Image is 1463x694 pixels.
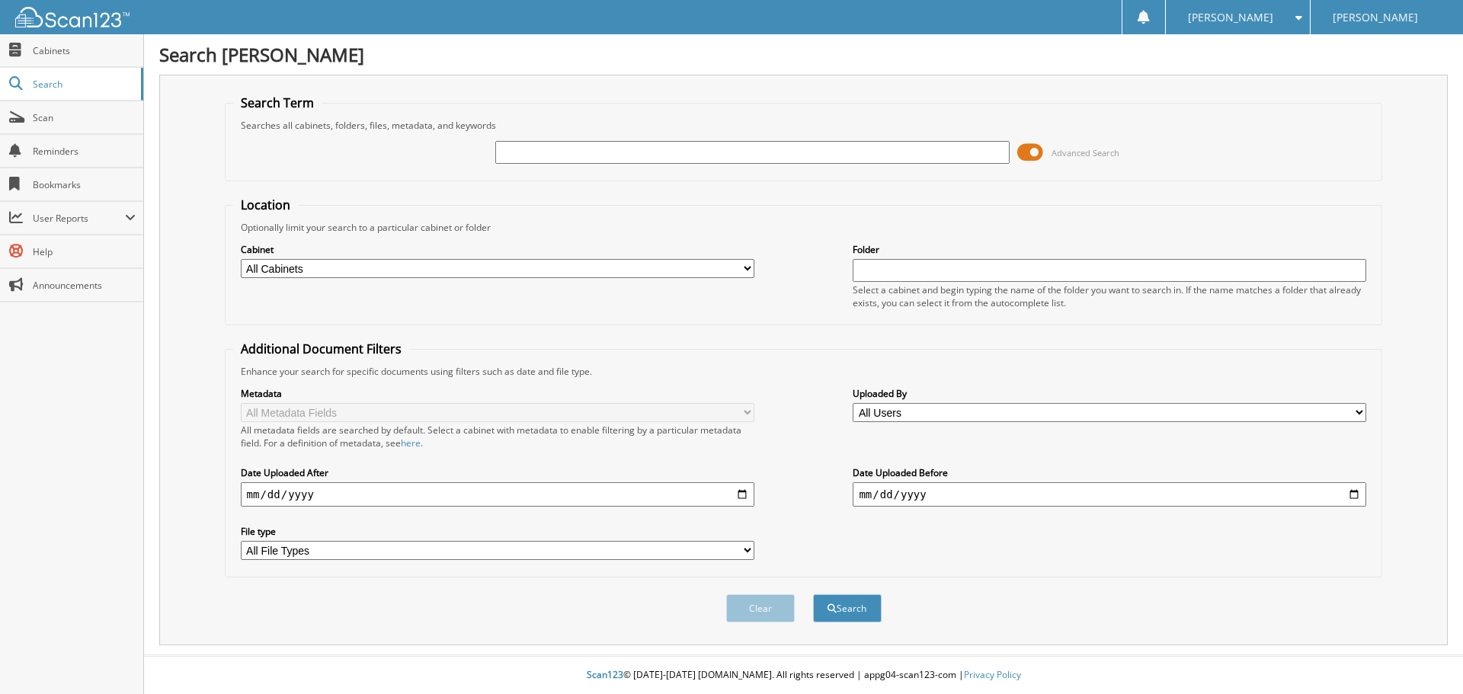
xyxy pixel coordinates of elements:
a: here [401,437,421,449]
span: Cabinets [33,44,136,57]
h1: Search [PERSON_NAME] [159,42,1448,67]
label: File type [241,525,754,538]
label: Folder [853,243,1366,256]
span: Bookmarks [33,178,136,191]
div: Enhance your search for specific documents using filters such as date and file type. [233,365,1375,378]
legend: Location [233,197,298,213]
label: Date Uploaded Before [853,466,1366,479]
legend: Additional Document Filters [233,341,409,357]
label: Uploaded By [853,387,1366,400]
span: Scan123 [587,668,623,681]
div: Optionally limit your search to a particular cabinet or folder [233,221,1375,234]
div: Select a cabinet and begin typing the name of the folder you want to search in. If the name match... [853,283,1366,309]
input: start [241,482,754,507]
img: scan123-logo-white.svg [15,7,130,27]
div: © [DATE]-[DATE] [DOMAIN_NAME]. All rights reserved | appg04-scan123-com | [144,657,1463,694]
span: User Reports [33,212,125,225]
button: Clear [726,594,795,622]
a: Privacy Policy [964,668,1021,681]
span: Announcements [33,279,136,292]
span: Scan [33,111,136,124]
label: Date Uploaded After [241,466,754,479]
span: Help [33,245,136,258]
label: Metadata [241,387,754,400]
div: All metadata fields are searched by default. Select a cabinet with metadata to enable filtering b... [241,424,754,449]
span: [PERSON_NAME] [1188,13,1273,22]
span: Advanced Search [1052,147,1119,158]
button: Search [813,594,882,622]
span: Reminders [33,145,136,158]
div: Searches all cabinets, folders, files, metadata, and keywords [233,119,1375,132]
input: end [853,482,1366,507]
span: Search [33,78,133,91]
label: Cabinet [241,243,754,256]
span: [PERSON_NAME] [1333,13,1418,22]
legend: Search Term [233,94,322,111]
